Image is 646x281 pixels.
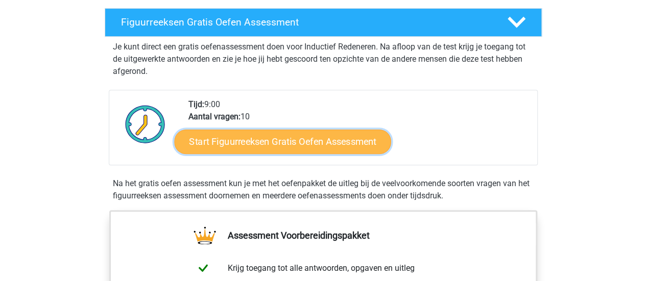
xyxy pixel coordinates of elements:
[109,177,538,202] div: Na het gratis oefen assessment kun je met het oefenpakket de uitleg bij de veelvoorkomende soorte...
[188,112,241,121] b: Aantal vragen:
[188,99,204,109] b: Tijd:
[121,16,491,28] h4: Figuurreeksen Gratis Oefen Assessment
[101,8,546,37] a: Figuurreeksen Gratis Oefen Assessment
[119,98,171,149] img: Klok
[181,98,537,165] div: 9:00 10
[174,129,391,154] a: Start Figuurreeksen Gratis Oefen Assessment
[113,41,534,78] p: Je kunt direct een gratis oefenassessment doen voor Inductief Redeneren. Na afloop van de test kr...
